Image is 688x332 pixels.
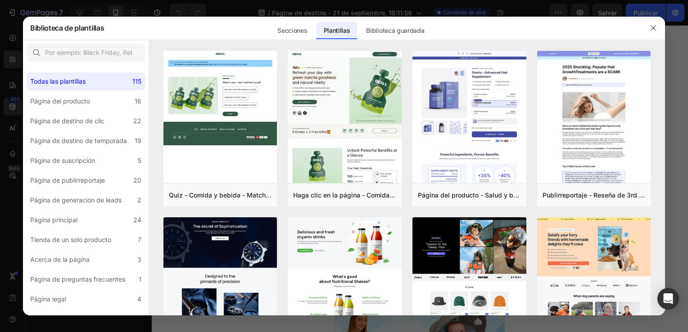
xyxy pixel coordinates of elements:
[30,274,125,285] div: Página de preguntas frecuentes
[543,190,646,201] div: Publirreportaje - Reseña de 3rd Party - La imagen de antes - Suplemento para el cabello
[293,190,396,201] div: Haga clic en la página - Comida y bebida - Matcha Glow Shot
[30,254,90,265] div: Acerca de la página
[133,116,141,126] div: 22
[30,96,90,107] div: Página del producto
[30,116,104,126] div: Página de destino de clic
[418,190,521,201] div: Página del producto - Salud y belleza - Suplemento para el cabello
[137,294,141,305] div: 4
[27,44,145,62] input: Por ejemplo: Black Friday, Rebajas, etc.
[30,215,77,225] div: Página principal
[30,175,105,186] div: Página de publirreportaje
[30,135,127,146] div: Página de destino de temporada
[657,288,679,310] div: Abra Intercom Messenger
[30,155,95,166] div: Página de suscripción
[30,195,122,206] div: Página de generación de leads
[137,254,141,265] div: 3
[132,76,141,87] div: 115
[169,190,272,201] div: Quiz - Comida y bebida - Matcha Glow Shot
[30,294,66,305] div: Página legal
[137,195,141,206] div: 2
[30,234,111,245] div: Tienda de un solo producto
[137,314,141,324] div: 2
[30,76,86,87] div: Todas las plantillas
[359,22,431,40] div: Biblioteca guardada
[133,175,141,186] div: 20
[163,51,277,145] img: quiz-1.png
[133,215,141,225] div: 24
[30,16,104,40] h2: Biblioteca de plantillas
[135,135,141,146] div: 19
[139,274,141,285] div: 1
[138,234,141,245] div: 7
[270,22,314,40] div: Secciones
[138,155,141,166] div: 5
[30,314,88,324] div: Página de contacto
[135,96,141,107] div: 16
[317,22,358,40] div: Plantillas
